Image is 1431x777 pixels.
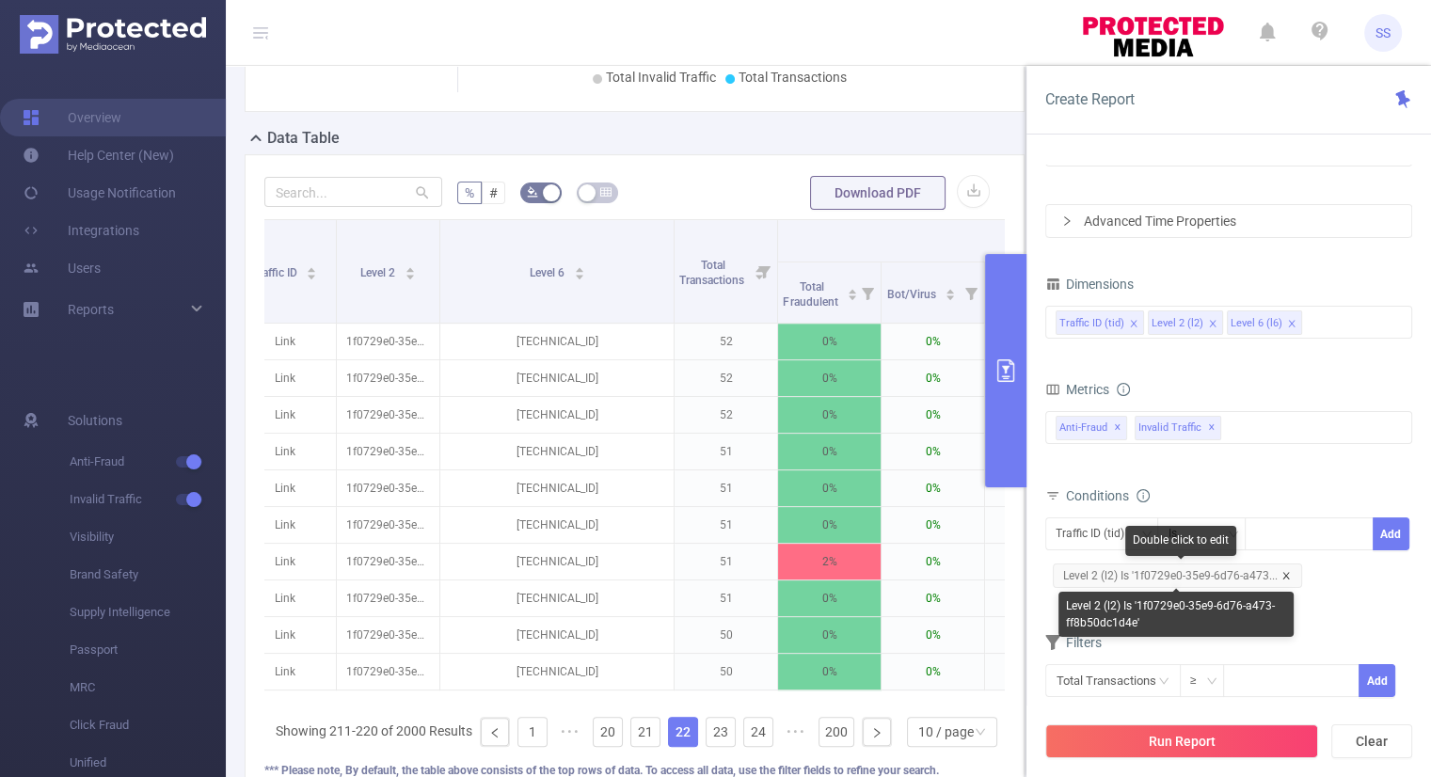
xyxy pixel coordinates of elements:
[1045,90,1135,108] span: Create Report
[1061,215,1073,227] i: icon: right
[819,717,854,747] li: 200
[23,249,101,287] a: Users
[337,434,439,469] p: 1f0729e0-35e9-6d76-a473-ff8b50dc1d4e
[555,717,585,747] li: Previous 5 Pages
[307,264,317,270] i: icon: caret-up
[675,544,777,579] p: 51
[778,654,881,690] p: 0%
[819,718,853,746] a: 200
[882,470,984,506] p: 0%
[68,302,114,317] span: Reports
[707,718,735,746] a: 23
[810,176,946,210] button: Download PDF
[1053,563,1302,588] span: Level 2 (l2) Is '1f0729e0-35e9-6d76-a473...
[264,177,442,207] input: Search...
[233,544,336,579] p: Link
[946,286,956,292] i: icon: caret-up
[848,293,858,298] i: icon: caret-down
[405,264,415,270] i: icon: caret-up
[1059,311,1124,336] div: Traffic ID (tid)
[783,280,840,309] span: Total Fraudulent
[882,507,984,543] p: 0%
[594,718,622,746] a: 20
[1045,635,1102,650] span: Filters
[882,434,984,469] p: 0%
[882,617,984,653] p: 0%
[23,99,121,136] a: Overview
[1287,319,1296,330] i: icon: close
[1148,310,1223,335] li: Level 2 (l2)
[70,481,226,518] span: Invalid Traffic
[1152,311,1203,336] div: Level 2 (l2)
[480,717,510,747] li: Previous Page
[1281,571,1291,580] i: icon: close
[337,507,439,543] p: 1f0729e0-35e9-6d76-a473-ff8b50dc1d4e
[70,631,226,669] span: Passport
[70,594,226,631] span: Supply Intelligence
[233,324,336,359] p: Link
[1058,592,1294,637] div: Level 2 (l2) Is '1f0729e0-35e9-6d76-a473-ff8b50dc1d4e'
[1206,675,1217,689] i: icon: down
[743,717,773,747] li: 24
[918,718,974,746] div: 10 / page
[233,470,336,506] p: Link
[1169,518,1190,549] div: Is
[337,397,439,433] p: 1f0729e0-35e9-6d76-a473-ff8b50dc1d4e
[1129,319,1138,330] i: icon: close
[985,470,1088,506] p: 0%
[1045,382,1109,397] span: Metrics
[631,718,660,746] a: 21
[489,185,498,200] span: #
[440,544,674,579] p: [TECHNICAL_ID]
[1375,14,1391,52] span: SS
[669,718,697,746] a: 22
[1045,724,1318,758] button: Run Report
[440,360,674,396] p: [TECHNICAL_ID]
[68,291,114,328] a: Reports
[233,434,336,469] p: Link
[606,70,716,85] span: Total Invalid Traffic
[675,434,777,469] p: 51
[70,706,226,744] span: Click Fraud
[337,580,439,616] p: 1f0729e0-35e9-6d76-a473-ff8b50dc1d4e
[1227,310,1302,335] li: Level 6 (l6)
[985,654,1088,690] p: 0%
[1125,526,1236,556] div: Double click to edit
[337,470,439,506] p: 1f0729e0-35e9-6d76-a473-ff8b50dc1d4e
[307,272,317,277] i: icon: caret-down
[68,402,122,439] span: Solutions
[882,544,984,579] p: 0%
[70,556,226,594] span: Brand Safety
[882,397,984,433] p: 0%
[781,717,811,747] li: Next 5 Pages
[1373,517,1409,550] button: Add
[593,717,623,747] li: 20
[440,617,674,653] p: [TECHNICAL_ID]
[1331,724,1412,758] button: Clear
[233,580,336,616] p: Link
[668,717,698,747] li: 22
[675,324,777,359] p: 52
[233,507,336,543] p: Link
[440,470,674,506] p: [TECHNICAL_ID]
[848,286,858,292] i: icon: caret-up
[440,434,674,469] p: [TECHNICAL_ID]
[337,324,439,359] p: 1f0729e0-35e9-6d76-a473-ff8b50dc1d4e
[337,654,439,690] p: 1f0729e0-35e9-6d76-a473-ff8b50dc1d4e
[252,266,300,279] span: Traffic ID
[600,186,612,198] i: icon: table
[985,507,1088,543] p: 0%
[778,470,881,506] p: 0%
[233,617,336,653] p: Link
[574,272,584,277] i: icon: caret-down
[405,272,415,277] i: icon: caret-down
[945,286,956,297] div: Sort
[778,434,881,469] p: 0%
[675,617,777,653] p: 50
[1056,310,1144,335] li: Traffic ID (tid)
[882,360,984,396] p: 0%
[23,174,176,212] a: Usage Notification
[1056,416,1127,440] span: Anti-Fraud
[882,324,984,359] p: 0%
[233,360,336,396] p: Link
